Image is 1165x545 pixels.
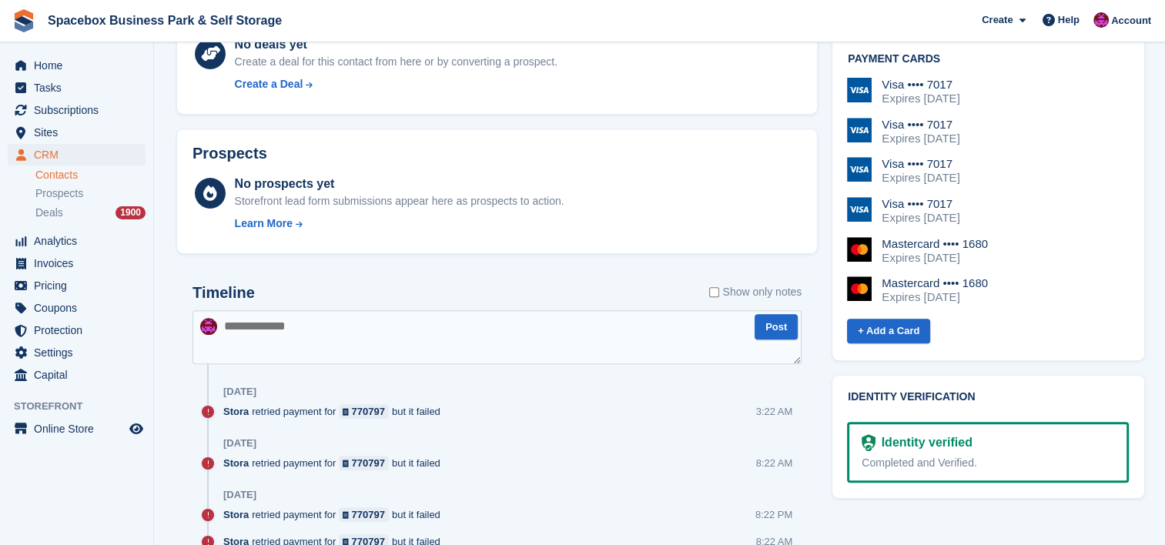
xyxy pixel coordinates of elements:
div: 1900 [115,206,146,219]
span: Help [1058,12,1080,28]
img: Mastercard Logo [847,276,872,301]
a: Learn More [235,216,564,232]
img: Visa Logo [847,118,872,142]
div: 770797 [352,404,385,419]
a: Preview store [127,420,146,438]
a: 770797 [339,456,389,470]
a: Spacebox Business Park & Self Storage [42,8,288,33]
span: Settings [34,342,126,363]
img: Visa Logo [847,78,872,102]
a: + Add a Card [847,319,930,344]
span: Create [982,12,1013,28]
div: 770797 [352,456,385,470]
div: [DATE] [223,489,256,501]
a: menu [8,418,146,440]
a: menu [8,319,146,341]
span: Home [34,55,126,76]
div: Identity verified [875,433,973,452]
a: menu [8,55,146,76]
div: Expires [DATE] [882,171,959,185]
label: Show only notes [709,284,802,300]
img: Visa Logo [847,197,872,222]
img: stora-icon-8386f47178a22dfd0bd8f6a31ec36ba5ce8667c1dd55bd0f319d3a0aa187defe.svg [12,9,35,32]
span: Account [1111,13,1151,28]
div: Expires [DATE] [882,211,959,225]
span: Stora [223,507,249,522]
span: Prospects [35,186,83,201]
div: Expires [DATE] [882,132,959,145]
button: Post [755,314,798,339]
span: Subscriptions [34,99,126,121]
h2: Prospects [192,145,267,162]
a: 770797 [339,404,389,419]
a: menu [8,252,146,274]
span: CRM [34,144,126,166]
a: Prospects [35,186,146,202]
span: Stora [223,456,249,470]
img: Identity Verification Ready [862,434,875,451]
div: [DATE] [223,437,256,450]
h2: Payment cards [848,53,1128,65]
img: Visa Logo [847,157,872,182]
span: Online Store [34,418,126,440]
a: Contacts [35,168,146,182]
img: Shitika Balanath [200,318,217,335]
div: Completed and Verified. [862,455,1113,471]
a: menu [8,230,146,252]
div: Create a deal for this contact from here or by converting a prospect. [235,54,557,70]
div: [DATE] [223,386,256,398]
span: Stora [223,404,249,419]
span: Tasks [34,77,126,99]
span: Sites [34,122,126,143]
div: 770797 [352,507,385,522]
div: retried payment for but it failed [223,456,448,470]
div: Visa •••• 7017 [882,78,959,92]
div: retried payment for but it failed [223,507,448,522]
span: Invoices [34,252,126,274]
img: Shitika Balanath [1093,12,1109,28]
a: menu [8,144,146,166]
h2: Identity verification [848,391,1128,403]
div: Visa •••• 7017 [882,197,959,211]
a: menu [8,122,146,143]
a: menu [8,364,146,386]
span: Storefront [14,399,153,414]
a: menu [8,297,146,319]
input: Show only notes [709,284,719,300]
div: 3:22 AM [756,404,793,419]
span: Protection [34,319,126,341]
a: Create a Deal [235,76,557,92]
a: 770797 [339,507,389,522]
a: menu [8,275,146,296]
div: retried payment for but it failed [223,404,448,419]
div: No deals yet [235,35,557,54]
a: menu [8,342,146,363]
div: Learn More [235,216,293,232]
div: Visa •••• 7017 [882,118,959,132]
span: Pricing [34,275,126,296]
div: Visa •••• 7017 [882,157,959,171]
a: menu [8,99,146,121]
div: Create a Deal [235,76,303,92]
span: Capital [34,364,126,386]
div: 8:22 AM [756,456,793,470]
a: menu [8,77,146,99]
span: Analytics [34,230,126,252]
span: Coupons [34,297,126,319]
span: Deals [35,206,63,220]
div: Mastercard •••• 1680 [882,237,988,251]
a: Deals 1900 [35,205,146,221]
img: Mastercard Logo [847,237,872,262]
div: Expires [DATE] [882,92,959,105]
div: Storefront lead form submissions appear here as prospects to action. [235,193,564,209]
div: Mastercard •••• 1680 [882,276,988,290]
div: No prospects yet [235,175,564,193]
div: Expires [DATE] [882,251,988,265]
h2: Timeline [192,284,255,302]
div: Expires [DATE] [882,290,988,304]
div: 8:22 PM [755,507,792,522]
